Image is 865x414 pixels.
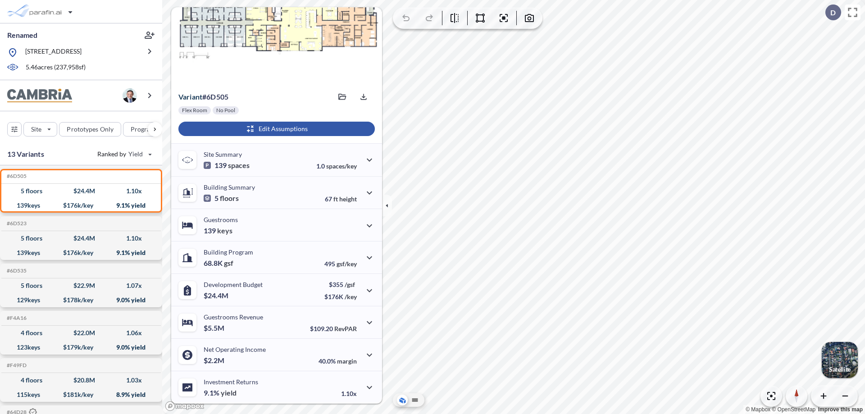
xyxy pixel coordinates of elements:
[772,406,815,413] a: OpenStreetMap
[7,30,37,40] p: Renamed
[204,323,226,332] p: $5.5M
[204,226,232,235] p: 139
[345,293,357,300] span: /key
[182,107,207,114] p: Flex Room
[5,362,27,369] h5: Click to copy the code
[5,220,27,227] h5: Click to copy the code
[5,315,27,321] h5: Click to copy the code
[204,378,258,386] p: Investment Returns
[128,150,143,159] span: Yield
[204,291,230,300] p: $24.4M
[178,92,228,101] p: # 6d505
[165,401,205,411] a: Mapbox homepage
[5,268,27,274] h5: Click to copy the code
[216,107,235,114] p: No Pool
[217,226,232,235] span: keys
[829,366,851,373] p: Satellite
[131,125,156,134] p: Program
[410,395,420,405] button: Site Plan
[326,162,357,170] span: spaces/key
[90,147,158,161] button: Ranked by Yield
[397,395,408,405] button: Aerial View
[221,388,237,397] span: yield
[204,259,233,268] p: 68.8K
[204,150,242,158] p: Site Summary
[325,195,357,203] p: 67
[204,248,253,256] p: Building Program
[337,260,357,268] span: gsf/key
[204,356,226,365] p: $2.2M
[324,281,357,288] p: $355
[7,149,44,159] p: 13 Variants
[204,216,238,223] p: Guestrooms
[339,195,357,203] span: height
[204,388,237,397] p: 9.1%
[822,342,858,378] button: Switcher ImageSatellite
[334,325,357,332] span: RevPAR
[31,125,41,134] p: Site
[26,63,86,73] p: 5.46 acres ( 237,958 sf)
[7,89,72,103] img: BrandImage
[204,313,263,321] p: Guestrooms Revenue
[319,357,357,365] p: 40.0%
[220,194,239,203] span: floors
[204,346,266,353] p: Net Operating Income
[310,325,357,332] p: $109.20
[23,122,57,136] button: Site
[204,194,239,203] p: 5
[830,9,836,17] p: D
[204,281,263,288] p: Development Budget
[123,88,137,103] img: user logo
[341,390,357,397] p: 1.10x
[5,173,27,179] h5: Click to copy the code
[25,47,82,58] p: [STREET_ADDRESS]
[228,161,250,170] span: spaces
[818,406,863,413] a: Improve this map
[316,162,357,170] p: 1.0
[178,122,375,136] button: Edit Assumptions
[746,406,770,413] a: Mapbox
[67,125,114,134] p: Prototypes Only
[123,122,172,136] button: Program
[324,293,357,300] p: $176K
[204,183,255,191] p: Building Summary
[324,260,357,268] p: 495
[822,342,858,378] img: Switcher Image
[337,357,357,365] span: margin
[345,281,355,288] span: /gsf
[333,195,338,203] span: ft
[59,122,121,136] button: Prototypes Only
[224,259,233,268] span: gsf
[178,92,202,101] span: Variant
[204,161,250,170] p: 139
